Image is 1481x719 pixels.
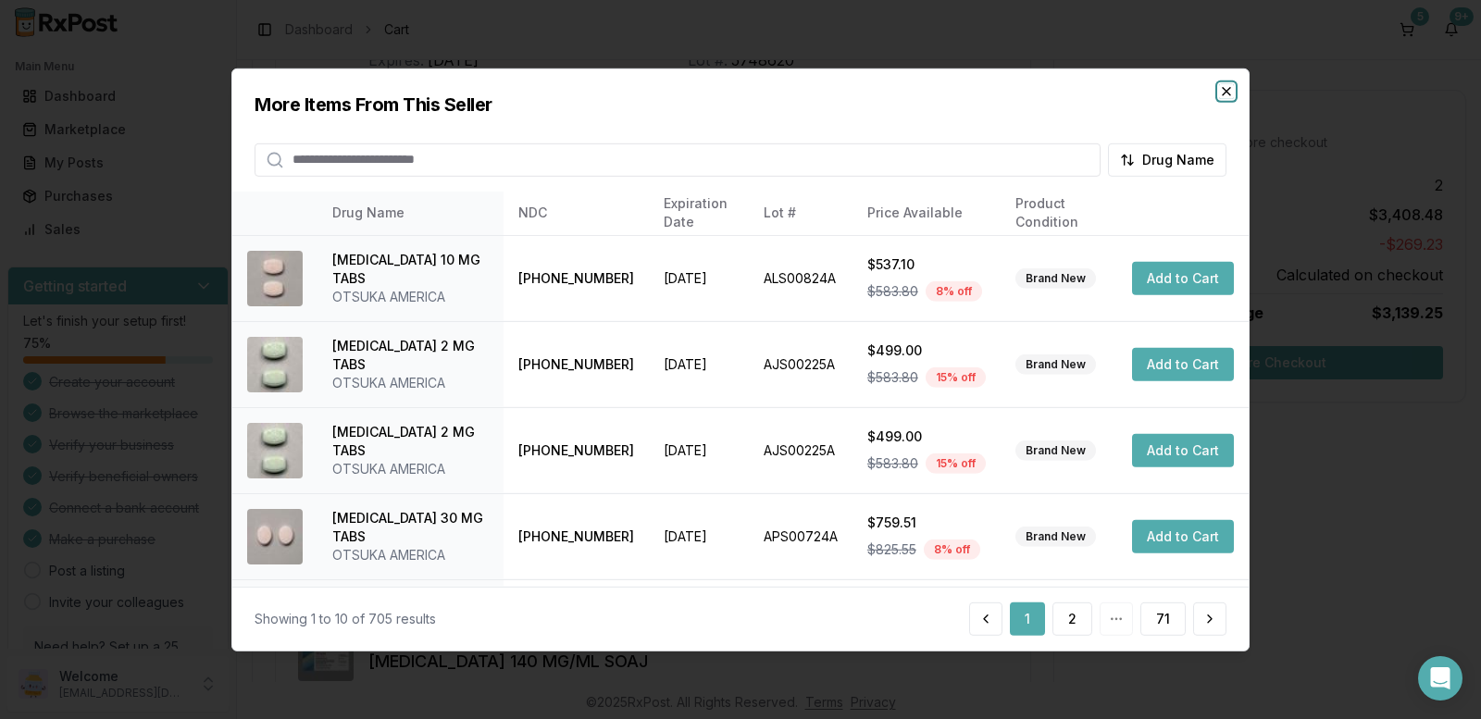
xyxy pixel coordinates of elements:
[1132,348,1234,381] button: Add to Cart
[255,91,1226,117] h2: More Items From This Seller
[1142,150,1214,168] span: Drug Name
[1108,143,1226,176] button: Drug Name
[749,579,853,665] td: AKS00125A
[504,579,649,665] td: [PHONE_NUMBER]
[749,407,853,493] td: AJS00225A
[332,288,489,306] div: OTSUKA AMERICA
[1132,434,1234,467] button: Add to Cart
[749,235,853,321] td: ALS00824A
[867,540,916,559] span: $825.55
[749,321,853,407] td: AJS00225A
[504,191,649,235] th: NDC
[332,509,489,546] div: [MEDICAL_DATA] 30 MG TABS
[867,428,986,446] div: $499.00
[1052,602,1092,636] button: 2
[749,493,853,579] td: APS00724A
[1015,440,1096,461] div: Brand New
[1010,602,1045,636] button: 1
[247,423,303,478] img: Abilify 2 MG TABS
[867,255,986,274] div: $537.10
[1015,527,1096,547] div: Brand New
[867,514,986,532] div: $759.51
[749,191,853,235] th: Lot #
[504,235,649,321] td: [PHONE_NUMBER]
[247,509,303,564] img: Abilify 30 MG TABS
[867,341,986,360] div: $499.00
[649,321,749,407] td: [DATE]
[926,453,986,474] div: 15 % off
[332,337,489,374] div: [MEDICAL_DATA] 2 MG TABS
[1140,602,1186,636] button: 71
[504,407,649,493] td: [PHONE_NUMBER]
[317,191,504,235] th: Drug Name
[649,407,749,493] td: [DATE]
[247,337,303,392] img: Abilify 2 MG TABS
[332,374,489,392] div: OTSUKA AMERICA
[332,546,489,564] div: OTSUKA AMERICA
[255,610,436,628] div: Showing 1 to 10 of 705 results
[926,367,986,388] div: 15 % off
[867,368,918,387] span: $583.80
[1015,354,1096,375] div: Brand New
[867,282,918,301] span: $583.80
[1132,520,1234,553] button: Add to Cart
[332,251,489,288] div: [MEDICAL_DATA] 10 MG TABS
[504,493,649,579] td: [PHONE_NUMBER]
[1015,268,1096,289] div: Brand New
[649,191,749,235] th: Expiration Date
[926,281,982,302] div: 8 % off
[1001,191,1117,235] th: Product Condition
[853,191,1001,235] th: Price Available
[924,539,980,560] div: 8 % off
[649,579,749,665] td: [DATE]
[332,460,489,478] div: OTSUKA AMERICA
[1132,262,1234,295] button: Add to Cart
[649,493,749,579] td: [DATE]
[332,423,489,460] div: [MEDICAL_DATA] 2 MG TABS
[867,454,918,473] span: $583.80
[247,251,303,306] img: Abilify 10 MG TABS
[504,321,649,407] td: [PHONE_NUMBER]
[649,235,749,321] td: [DATE]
